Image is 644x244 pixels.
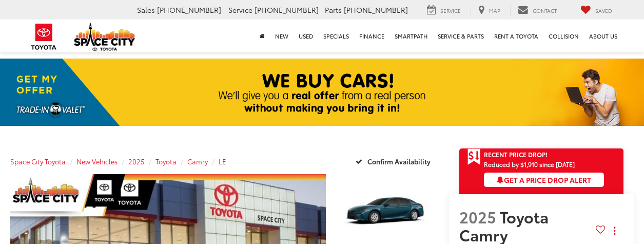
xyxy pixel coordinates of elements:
a: Service & Parts [433,20,489,52]
a: Toyota [155,157,177,166]
a: Get Price Drop Alert Recent Price Drop! [459,148,624,161]
a: 2025 [128,157,145,166]
span: Sales [137,5,155,15]
span: [PHONE_NUMBER] [255,5,319,15]
span: 2025 [459,205,496,228]
a: My Saved Vehicles [573,5,620,16]
a: Space City Toyota [10,157,66,166]
a: Collision [543,20,584,52]
a: LE [219,157,226,166]
span: [PHONE_NUMBER] [344,5,408,15]
a: About Us [584,20,622,52]
span: Get Price Drop Alert [467,148,481,166]
a: Camry [187,157,208,166]
span: Reduced by $1,910 since [DATE] [484,161,604,167]
a: Home [255,20,270,52]
span: Service [228,5,252,15]
span: Confirm Availability [367,157,431,166]
a: New Vehicles [76,157,118,166]
span: Contact [533,7,557,14]
span: Recent Price Drop! [484,150,548,159]
button: Confirm Availability [350,152,439,170]
span: dropdown dots [614,227,615,235]
a: Service [419,5,469,16]
span: Get a Price Drop Alert [497,175,591,185]
span: Parts [325,5,342,15]
span: Saved [595,7,612,14]
a: SmartPath [389,20,433,52]
a: Finance [354,20,389,52]
a: Map [471,5,508,16]
span: Map [489,7,500,14]
span: Service [440,7,461,14]
img: Toyota [25,20,63,53]
span: [PHONE_NUMBER] [157,5,221,15]
button: Actions [606,222,623,240]
a: New [270,20,294,52]
a: Rent a Toyota [489,20,543,52]
a: Used [294,20,318,52]
img: Space City Toyota [74,23,135,51]
a: Contact [510,5,564,16]
a: Specials [318,20,354,52]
